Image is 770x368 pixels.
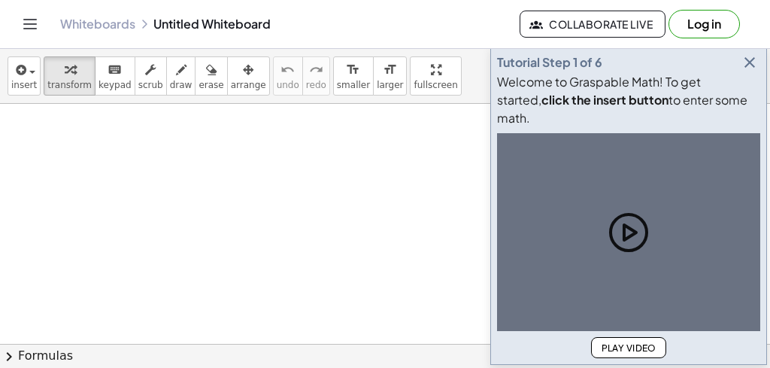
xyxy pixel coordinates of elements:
[199,80,223,90] span: erase
[108,61,122,79] i: keyboard
[520,11,665,38] button: Collaborate Live
[309,61,323,79] i: redo
[99,80,132,90] span: keypad
[414,80,457,90] span: fullscreen
[280,61,295,79] i: undo
[346,61,360,79] i: format_size
[227,56,270,96] button: arrange
[377,80,403,90] span: larger
[47,80,92,90] span: transform
[373,56,407,96] button: format_sizelarger
[138,80,163,90] span: scrub
[195,56,227,96] button: erase
[591,337,666,358] button: Play Video
[337,80,370,90] span: smaller
[273,56,303,96] button: undoundo
[410,56,461,96] button: fullscreen
[333,56,374,96] button: format_sizesmaller
[166,56,196,96] button: draw
[302,56,330,96] button: redoredo
[135,56,167,96] button: scrub
[44,56,95,96] button: transform
[277,80,299,90] span: undo
[306,80,326,90] span: redo
[170,80,192,90] span: draw
[668,10,740,38] button: Log in
[60,17,135,32] a: Whiteboards
[95,56,135,96] button: keyboardkeypad
[11,80,37,90] span: insert
[601,342,656,354] span: Play Video
[383,61,397,79] i: format_size
[231,80,266,90] span: arrange
[18,12,42,36] button: Toggle navigation
[8,56,41,96] button: insert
